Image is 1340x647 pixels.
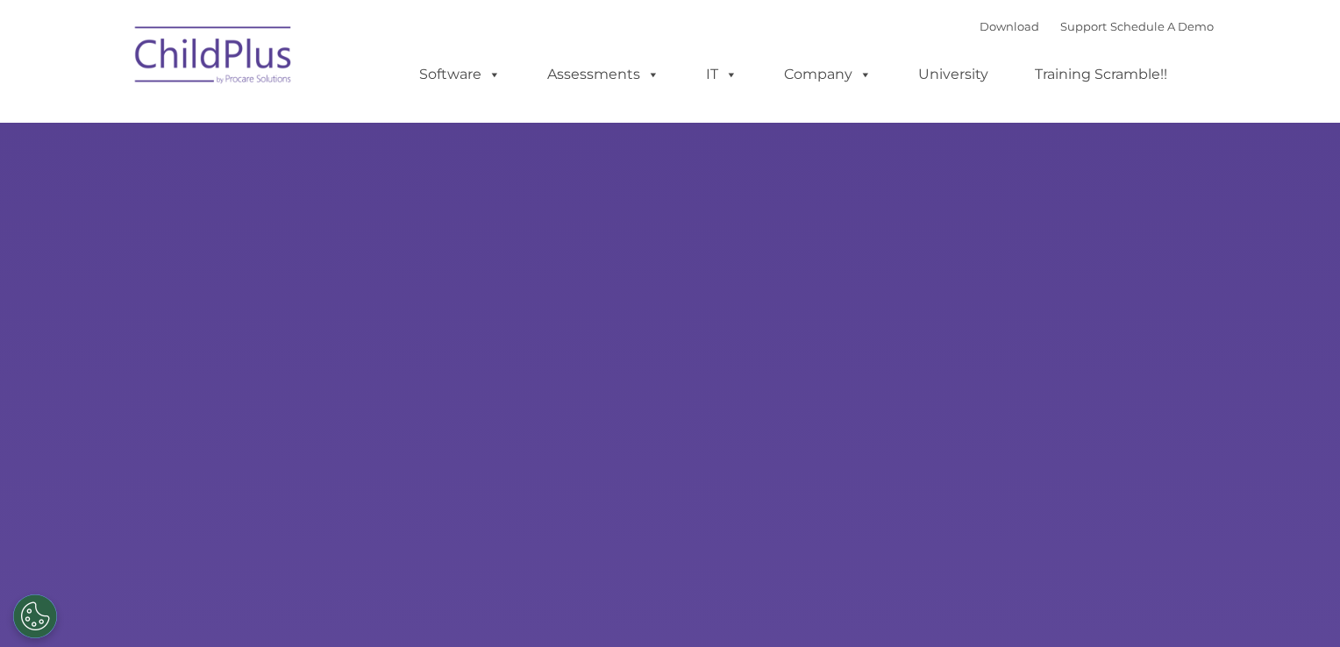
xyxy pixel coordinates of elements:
img: ChildPlus by Procare Solutions [126,14,302,102]
a: Download [980,19,1039,33]
a: Assessments [530,57,677,92]
a: Company [766,57,889,92]
button: Cookies Settings [13,594,57,638]
a: University [901,57,1006,92]
a: IT [688,57,755,92]
font: | [980,19,1214,33]
a: Schedule A Demo [1110,19,1214,33]
a: Software [402,57,518,92]
a: Support [1060,19,1107,33]
a: Training Scramble!! [1017,57,1185,92]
